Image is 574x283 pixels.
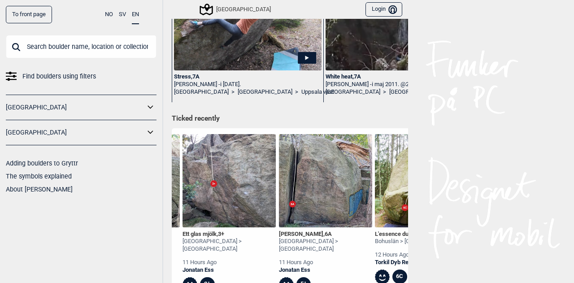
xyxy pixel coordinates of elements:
[326,73,473,81] div: White heat , 7A
[6,186,73,193] a: About [PERSON_NAME]
[295,88,298,96] span: >
[6,101,145,114] a: [GEOGRAPHIC_DATA]
[183,266,276,274] a: Jonatan Ess
[326,81,473,88] div: [PERSON_NAME] -
[174,73,322,81] div: Stress , 7A
[375,134,468,227] img: Lessence du granit 190805
[201,4,271,15] div: [GEOGRAPHIC_DATA]
[389,88,444,96] a: [GEOGRAPHIC_DATA]
[220,81,241,87] span: i [DATE].
[105,6,113,23] button: NO
[231,88,235,96] span: >
[6,35,157,58] input: Search boulder name, location or collection
[279,134,372,227] img: Till Anna
[279,231,372,238] div: [PERSON_NAME] ,
[279,259,372,266] div: 11 hours ago
[325,231,332,237] span: 6A
[375,251,459,259] div: 12 hours ago
[174,88,229,96] a: [GEOGRAPHIC_DATA]
[326,88,380,96] a: [GEOGRAPHIC_DATA]
[6,173,72,180] a: The symbols explained
[6,6,52,23] a: To front page
[119,6,126,23] button: SV
[6,160,78,167] a: Adding boulders to Gryttr
[372,81,417,87] span: i maj 2011. @2:06
[132,6,139,24] button: EN
[375,231,459,238] div: L'essence du granit ,
[279,238,372,253] div: [GEOGRAPHIC_DATA] > [GEOGRAPHIC_DATA]
[375,259,459,266] a: Torkil Dyb Remøy
[183,134,276,227] img: Ett glas mjolk
[183,238,276,253] div: [GEOGRAPHIC_DATA] > [GEOGRAPHIC_DATA]
[238,88,292,96] a: [GEOGRAPHIC_DATA]
[22,70,96,83] span: Find boulders using filters
[279,266,372,274] a: Jonatan Ess
[6,70,157,83] a: Find boulders using filters
[301,88,334,96] a: Uppsala väst
[383,88,386,96] span: >
[365,2,402,17] button: Login
[218,231,224,237] span: 3+
[183,259,276,266] div: 11 hours ago
[6,126,145,139] a: [GEOGRAPHIC_DATA]
[174,81,322,88] div: [PERSON_NAME] -
[183,231,276,238] div: Ett glas mjölk ,
[172,114,402,124] h1: Ticked recently
[375,238,459,245] div: Bohuslän > [GEOGRAPHIC_DATA]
